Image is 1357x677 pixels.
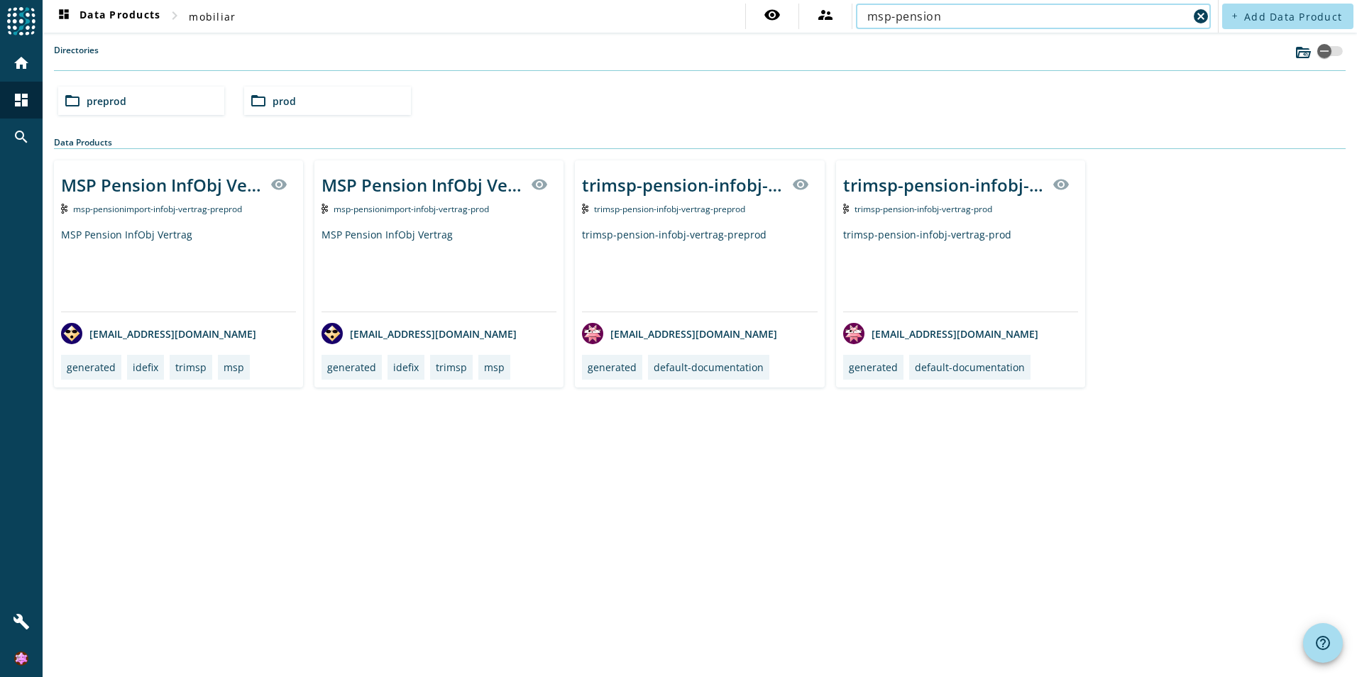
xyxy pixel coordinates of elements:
div: trimsp [175,360,207,374]
input: Search (% or * for wildcards) [867,8,1188,25]
button: mobiliar [183,4,241,29]
div: default-documentation [915,360,1025,374]
img: 4e32eef03a832d2ee18a6d06e9a67099 [14,651,28,666]
span: prod [273,94,296,108]
mat-icon: visibility [1053,176,1070,193]
div: idefix [133,360,158,374]
div: MSP Pension InfObj Vertrag [61,228,296,312]
div: default-documentation [654,360,764,374]
div: Data Products [54,136,1346,149]
div: MSP Pension InfObj Vertrag [322,173,522,197]
div: [EMAIL_ADDRESS][DOMAIN_NAME] [61,323,256,344]
img: Kafka Topic: trimsp-pension-infobj-vertrag-preprod [582,204,588,214]
div: generated [327,360,376,374]
img: avatar [61,323,82,344]
mat-icon: chevron_right [166,7,183,24]
mat-icon: supervisor_account [817,6,834,23]
mat-icon: folder_open [64,92,81,109]
mat-icon: build [13,613,30,630]
img: avatar [843,323,864,344]
div: generated [67,360,116,374]
mat-icon: help_outline [1314,634,1331,651]
div: MSP Pension InfObj Vertrag [322,228,556,312]
mat-icon: cancel [1192,8,1209,25]
mat-icon: search [13,128,30,145]
div: generated [849,360,898,374]
div: [EMAIL_ADDRESS][DOMAIN_NAME] [322,323,517,344]
button: Data Products [50,4,166,29]
div: [EMAIL_ADDRESS][DOMAIN_NAME] [843,323,1038,344]
mat-icon: add [1231,12,1238,20]
div: trimsp-pension-infobj-vertrag-prod [843,228,1078,312]
div: trimsp-pension-infobj-vertrag-prod [843,173,1044,197]
div: MSP Pension InfObj Vertrag [61,173,262,197]
span: Kafka Topic: msp-pensionimport-infobj-vertrag-preprod [73,203,242,215]
img: Kafka Topic: trimsp-pension-infobj-vertrag-prod [843,204,850,214]
div: trimsp [436,360,467,374]
mat-icon: folder_open [250,92,267,109]
button: Add Data Product [1222,4,1353,29]
mat-icon: visibility [792,176,809,193]
img: spoud-logo.svg [7,7,35,35]
div: msp [484,360,505,374]
mat-icon: visibility [270,176,287,193]
div: trimsp-pension-infobj-vertrag-preprod [582,173,783,197]
div: msp [224,360,244,374]
span: Add Data Product [1244,10,1342,23]
img: Kafka Topic: msp-pensionimport-infobj-vertrag-preprod [61,204,67,214]
button: Clear [1191,6,1211,26]
span: preprod [87,94,126,108]
mat-icon: dashboard [13,92,30,109]
div: [EMAIL_ADDRESS][DOMAIN_NAME] [582,323,777,344]
div: generated [588,360,637,374]
mat-icon: home [13,55,30,72]
span: Kafka Topic: trimsp-pension-infobj-vertrag-prod [855,203,992,215]
img: Kafka Topic: msp-pensionimport-infobj-vertrag-prod [322,204,328,214]
label: Directories [54,44,99,70]
mat-icon: visibility [764,6,781,23]
div: trimsp-pension-infobj-vertrag-preprod [582,228,817,312]
span: mobiliar [189,10,236,23]
img: avatar [582,323,603,344]
span: Data Products [55,8,160,25]
mat-icon: visibility [531,176,548,193]
img: avatar [322,323,343,344]
div: idefix [393,360,419,374]
mat-icon: dashboard [55,8,72,25]
span: Kafka Topic: trimsp-pension-infobj-vertrag-preprod [594,203,745,215]
span: Kafka Topic: msp-pensionimport-infobj-vertrag-prod [334,203,489,215]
